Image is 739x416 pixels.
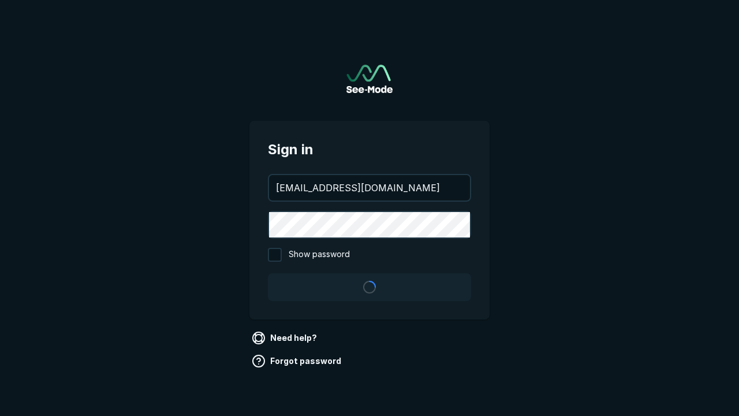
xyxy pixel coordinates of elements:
img: See-Mode Logo [346,65,393,93]
input: your@email.com [269,175,470,200]
a: Go to sign in [346,65,393,93]
a: Forgot password [249,352,346,370]
span: Sign in [268,139,471,160]
span: Show password [289,248,350,262]
a: Need help? [249,329,322,347]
